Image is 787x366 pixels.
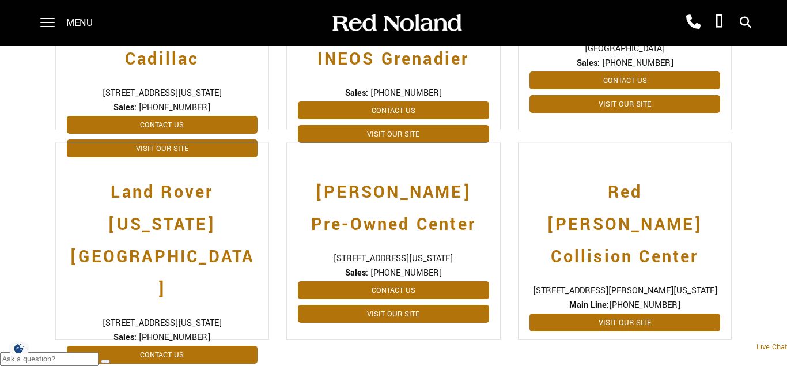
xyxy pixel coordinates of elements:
[6,342,32,354] section: Click to Open Cookie Consent Modal
[602,57,674,69] span: [PHONE_NUMBER]
[6,342,32,354] img: Opt-Out Icon
[298,165,489,241] a: [PERSON_NAME] Pre-Owned Center
[67,116,258,134] a: Contact Us
[298,101,489,119] a: Contact Us
[113,101,137,114] strong: Sales:
[569,299,609,311] strong: Main Line:
[113,331,137,344] strong: Sales:
[67,317,258,329] span: [STREET_ADDRESS][US_STATE]
[370,267,442,279] span: [PHONE_NUMBER]
[67,346,258,364] a: Contact Us
[529,299,721,311] span: [PHONE_NUMBER]
[139,101,210,114] span: [PHONE_NUMBER]
[529,285,721,297] span: [STREET_ADDRESS][PERSON_NAME][US_STATE]
[298,305,489,323] a: Visit Our Site
[67,87,258,99] span: [STREET_ADDRESS][US_STATE]
[298,252,489,265] span: [STREET_ADDRESS][US_STATE]
[298,125,489,143] a: Visit Our Site
[67,139,258,157] a: Visit Our Site
[67,165,258,305] a: Land Rover [US_STATE][GEOGRAPHIC_DATA]
[529,165,721,273] a: Red [PERSON_NAME] Collision Center
[529,314,721,331] a: Visit Our Site
[345,87,368,99] strong: Sales:
[756,342,787,352] a: Live Chat
[577,57,600,69] strong: Sales:
[345,267,368,279] strong: Sales:
[330,13,463,33] img: Red Noland Auto Group
[298,281,489,299] a: Contact Us
[101,360,110,363] button: Send
[370,87,442,99] span: [PHONE_NUMBER]
[529,71,721,89] a: Contact Us
[139,331,210,344] span: [PHONE_NUMBER]
[529,95,721,113] a: Visit Our Site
